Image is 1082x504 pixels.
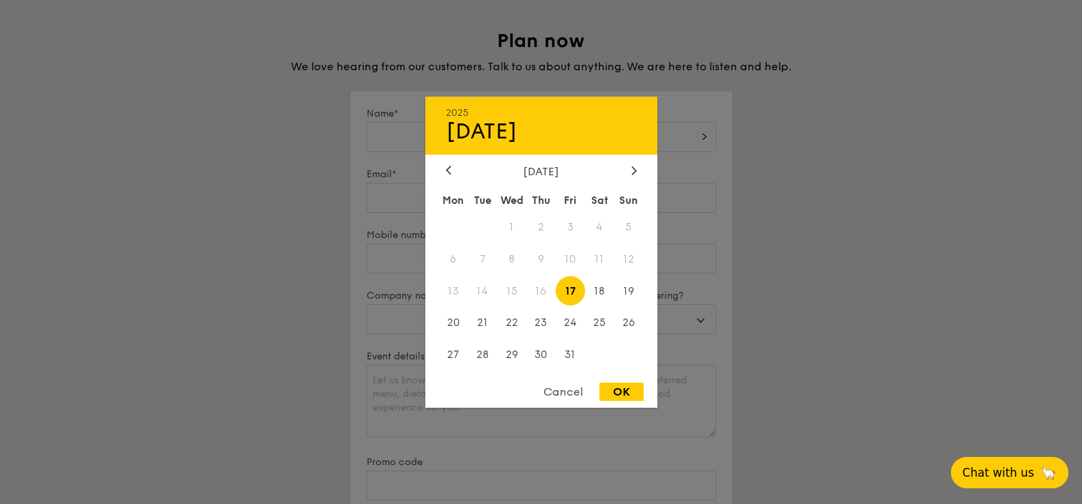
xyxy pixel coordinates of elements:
[439,188,468,212] div: Mon
[556,340,585,370] span: 31
[585,276,614,306] span: 18
[556,188,585,212] div: Fri
[614,188,644,212] div: Sun
[585,308,614,338] span: 25
[556,276,585,306] span: 17
[468,340,497,370] span: 28
[497,276,526,306] span: 15
[468,188,497,212] div: Tue
[526,212,556,241] span: 2
[1040,464,1057,481] span: 🦙
[468,276,497,306] span: 14
[585,212,614,241] span: 4
[446,118,637,144] div: [DATE]
[614,308,644,338] span: 26
[446,106,637,118] div: 2025
[497,212,526,241] span: 1
[526,244,556,273] span: 9
[446,164,637,177] div: [DATE]
[497,244,526,273] span: 8
[614,212,644,241] span: 5
[439,276,468,306] span: 13
[614,244,644,273] span: 12
[439,308,468,338] span: 20
[614,276,644,306] span: 19
[526,188,556,212] div: Thu
[468,244,497,273] span: 7
[530,383,597,401] div: Cancel
[585,188,614,212] div: Sat
[439,244,468,273] span: 6
[963,466,1034,479] span: Chat with us
[556,212,585,241] span: 3
[556,244,585,273] span: 10
[556,308,585,338] span: 24
[526,276,556,306] span: 16
[468,308,497,338] span: 21
[497,308,526,338] span: 22
[951,457,1068,488] button: Chat with us🦙
[497,188,526,212] div: Wed
[585,244,614,273] span: 11
[439,340,468,370] span: 27
[526,308,556,338] span: 23
[599,383,644,401] div: OK
[526,340,556,370] span: 30
[497,340,526,370] span: 29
